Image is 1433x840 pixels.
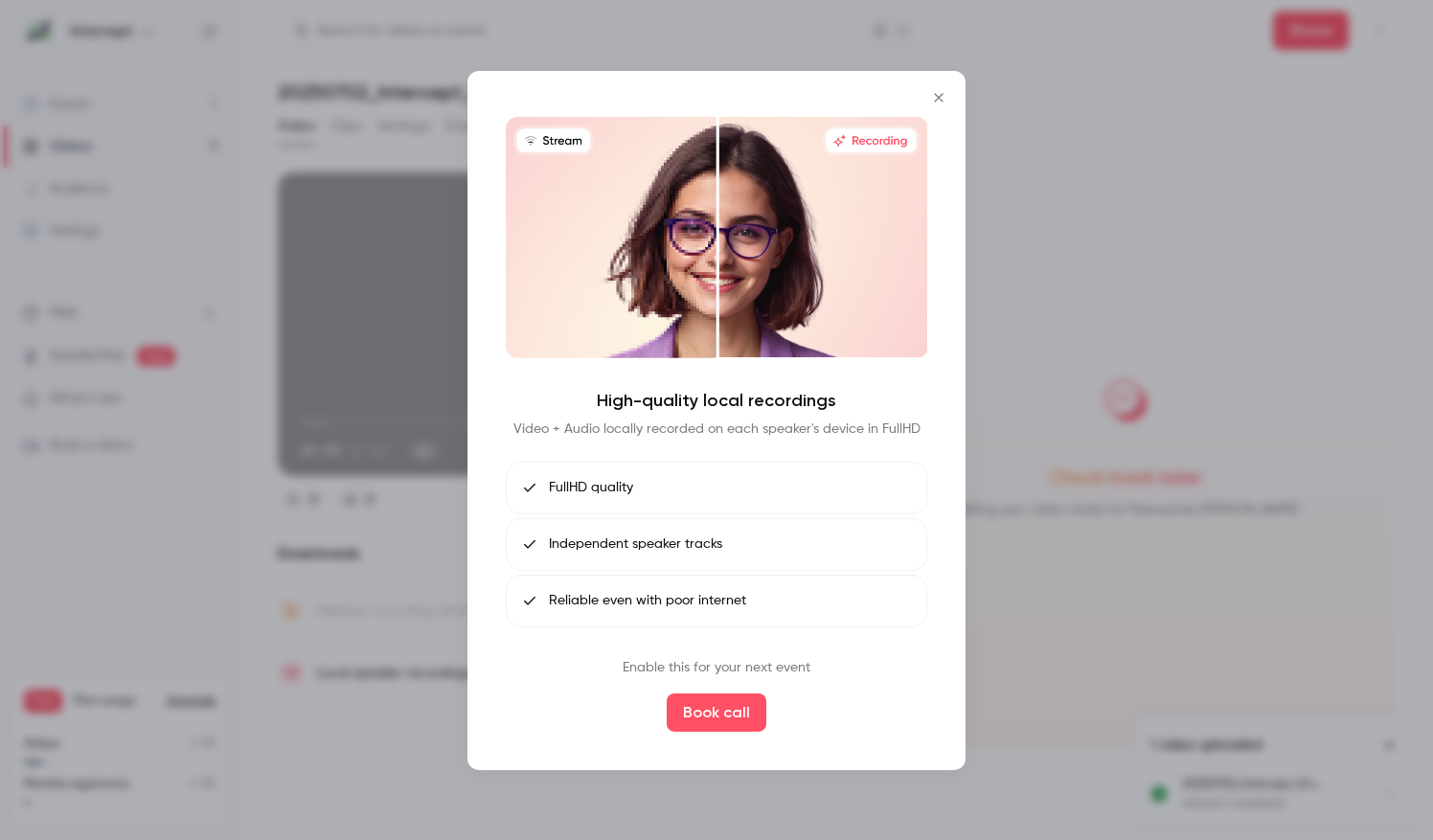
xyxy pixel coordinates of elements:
p: Enable this for your next event [623,658,810,678]
p: Video + Audio locally recorded on each speaker's device in FullHD [513,420,921,439]
span: FullHD quality [549,478,633,498]
button: Close [920,78,958,116]
span: Independent speaker tracks [549,534,722,555]
span: Reliable even with poor internet [549,591,746,611]
button: Book call [667,693,766,732]
h4: High-quality local recordings [597,389,836,412]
